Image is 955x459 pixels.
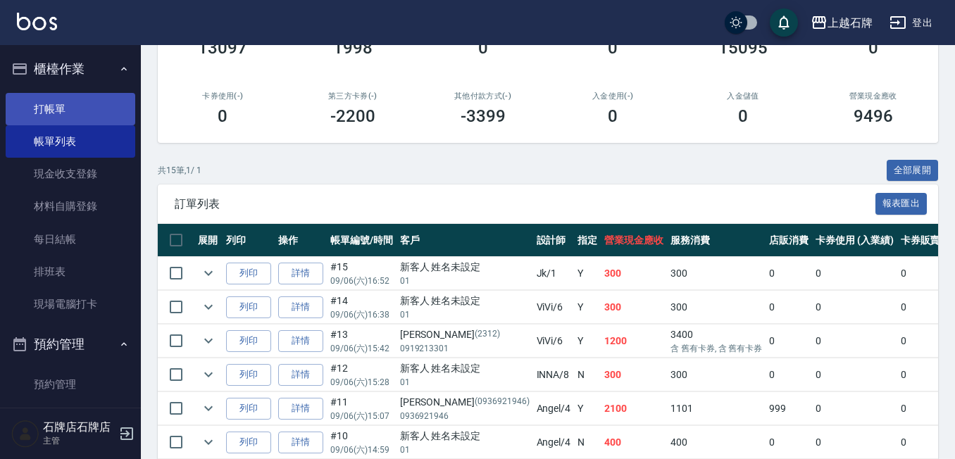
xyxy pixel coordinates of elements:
[327,325,397,358] td: #13
[6,401,135,433] a: 單日預約紀錄
[330,376,393,389] p: 09/06 (六) 15:28
[6,51,135,87] button: 櫃檯作業
[574,257,601,290] td: Y
[670,342,762,355] p: 含 舊有卡券, 含 舊有卡券
[400,395,530,410] div: [PERSON_NAME]
[812,224,897,257] th: 卡券使用 (入業績)
[330,342,393,355] p: 09/06 (六) 15:42
[565,92,661,101] h2: 入金使用(-)
[533,392,575,425] td: Angel /4
[884,10,938,36] button: 登出
[435,92,531,101] h2: 其他付款方式(-)
[601,392,667,425] td: 2100
[330,275,393,287] p: 09/06 (六) 16:52
[738,106,748,126] h3: 0
[766,392,812,425] td: 999
[766,426,812,459] td: 0
[158,164,201,177] p: 共 15 筆, 1 / 1
[766,358,812,391] td: 0
[825,92,921,101] h2: 營業現金應收
[875,193,928,215] button: 報表匯出
[330,444,393,456] p: 09/06 (六) 14:59
[400,260,530,275] div: 新客人 姓名未設定
[461,106,506,126] h3: -3399
[475,327,500,342] p: (2312)
[223,224,275,257] th: 列印
[695,92,792,101] h2: 入金儲值
[533,426,575,459] td: Angel /4
[278,296,323,318] a: 詳情
[601,224,667,257] th: 營業現金應收
[218,106,227,126] h3: 0
[333,38,373,58] h3: 1998
[766,224,812,257] th: 店販消費
[194,224,223,257] th: 展開
[327,224,397,257] th: 帳單編號/時間
[43,420,115,434] h5: 石牌店石牌店
[533,224,575,257] th: 設計師
[601,426,667,459] td: 400
[667,426,766,459] td: 400
[275,224,327,257] th: 操作
[43,434,115,447] p: 主管
[533,358,575,391] td: INNA /8
[17,13,57,30] img: Logo
[574,325,601,358] td: Y
[175,92,271,101] h2: 卡券使用(-)
[278,263,323,284] a: 詳情
[667,224,766,257] th: 服務消費
[766,291,812,324] td: 0
[574,291,601,324] td: Y
[400,294,530,308] div: 新客人 姓名未設定
[278,398,323,420] a: 詳情
[608,106,618,126] h3: 0
[478,38,488,58] h3: 0
[574,358,601,391] td: N
[805,8,878,37] button: 上越石牌
[226,263,271,284] button: 列印
[397,224,533,257] th: 客戶
[198,398,219,419] button: expand row
[327,257,397,290] td: #15
[400,410,530,422] p: 0936921946
[601,325,667,358] td: 1200
[278,432,323,453] a: 詳情
[198,263,219,284] button: expand row
[278,330,323,352] a: 詳情
[812,426,897,459] td: 0
[400,342,530,355] p: 0919213301
[812,257,897,290] td: 0
[6,368,135,401] a: 預約管理
[400,376,530,389] p: 01
[400,361,530,376] div: 新客人 姓名未設定
[6,190,135,222] a: 材料自購登錄
[226,432,271,453] button: 列印
[812,325,897,358] td: 0
[667,325,766,358] td: 3400
[875,196,928,210] a: 報表匯出
[400,308,530,321] p: 01
[574,426,601,459] td: N
[667,358,766,391] td: 300
[400,429,530,444] div: 新客人 姓名未設定
[327,358,397,391] td: #12
[175,197,875,211] span: 訂單列表
[330,410,393,422] p: 09/06 (六) 15:07
[667,392,766,425] td: 1101
[198,296,219,317] button: expand row
[828,14,873,32] div: 上越石牌
[198,38,247,58] h3: 13097
[6,326,135,363] button: 預約管理
[601,358,667,391] td: 300
[226,364,271,386] button: 列印
[887,160,939,182] button: 全部展開
[198,364,219,385] button: expand row
[574,392,601,425] td: Y
[6,256,135,288] a: 排班表
[601,291,667,324] td: 300
[812,291,897,324] td: 0
[766,325,812,358] td: 0
[400,275,530,287] p: 01
[226,296,271,318] button: 列印
[327,291,397,324] td: #14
